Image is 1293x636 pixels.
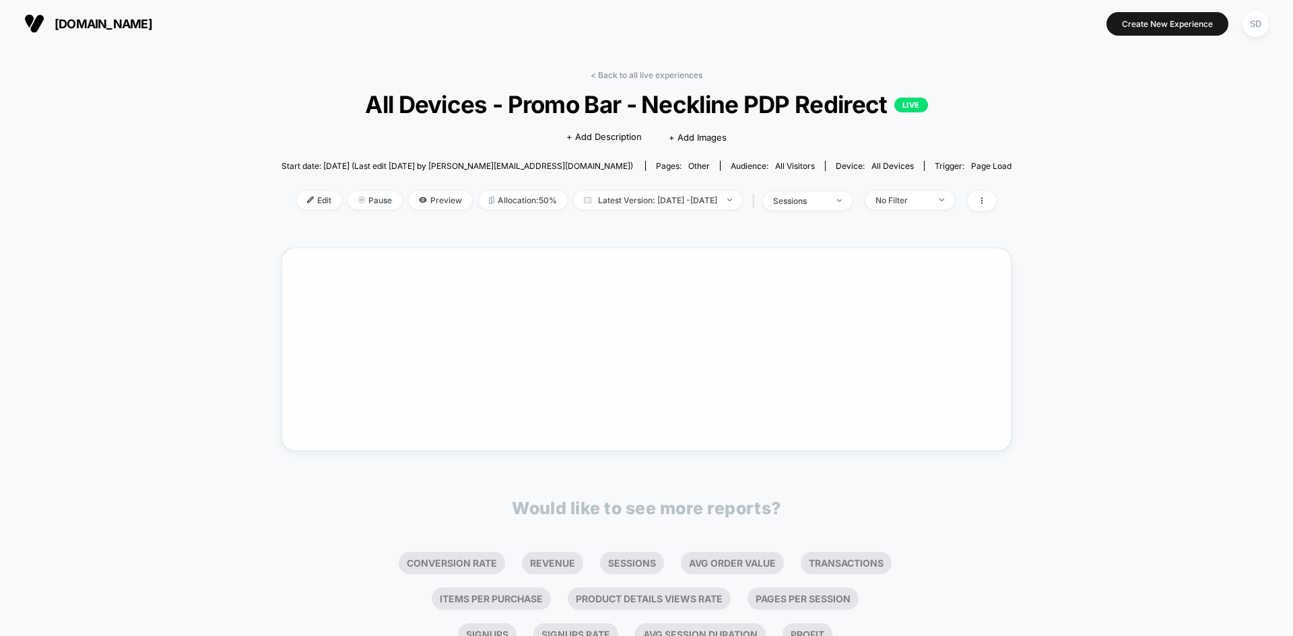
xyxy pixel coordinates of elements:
span: Device: [825,161,924,171]
img: edit [307,197,314,203]
li: Sessions [600,552,664,574]
span: Latest Version: [DATE] - [DATE] [574,191,742,209]
li: Transactions [801,552,892,574]
button: [DOMAIN_NAME] [20,13,156,34]
p: LIVE [894,98,928,112]
button: Create New Experience [1106,12,1228,36]
span: Preview [409,191,472,209]
div: Pages: [656,161,710,171]
img: calendar [584,197,591,203]
span: + Add Description [566,131,642,144]
span: all devices [871,161,914,171]
a: < Back to all live experiences [591,70,702,80]
li: Revenue [522,552,583,574]
span: | [749,191,763,211]
li: Conversion Rate [399,552,505,574]
div: sessions [773,196,827,206]
span: [DOMAIN_NAME] [55,17,152,31]
img: end [727,199,732,201]
span: All Visitors [775,161,815,171]
span: other [688,161,710,171]
span: Pause [348,191,402,209]
li: Product Details Views Rate [568,588,731,610]
span: Page Load [971,161,1012,171]
span: All Devices - Promo Bar - Neckline PDP Redirect [318,90,974,118]
li: Avg Order Value [681,552,784,574]
img: end [837,199,842,202]
button: SD [1238,10,1273,38]
img: end [939,199,944,201]
span: + Add Images [669,132,727,143]
span: Edit [297,191,341,209]
div: No Filter [875,195,929,205]
img: end [358,197,365,203]
img: rebalance [489,197,494,204]
li: Pages Per Session [748,588,859,610]
div: Audience: [731,161,815,171]
img: Visually logo [24,13,44,34]
div: SD [1242,11,1269,37]
li: Items Per Purchase [432,588,551,610]
span: Allocation: 50% [479,191,567,209]
span: Start date: [DATE] (Last edit [DATE] by [PERSON_NAME][EMAIL_ADDRESS][DOMAIN_NAME]) [281,161,633,171]
p: Would like to see more reports? [512,498,781,518]
div: Trigger: [935,161,1012,171]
